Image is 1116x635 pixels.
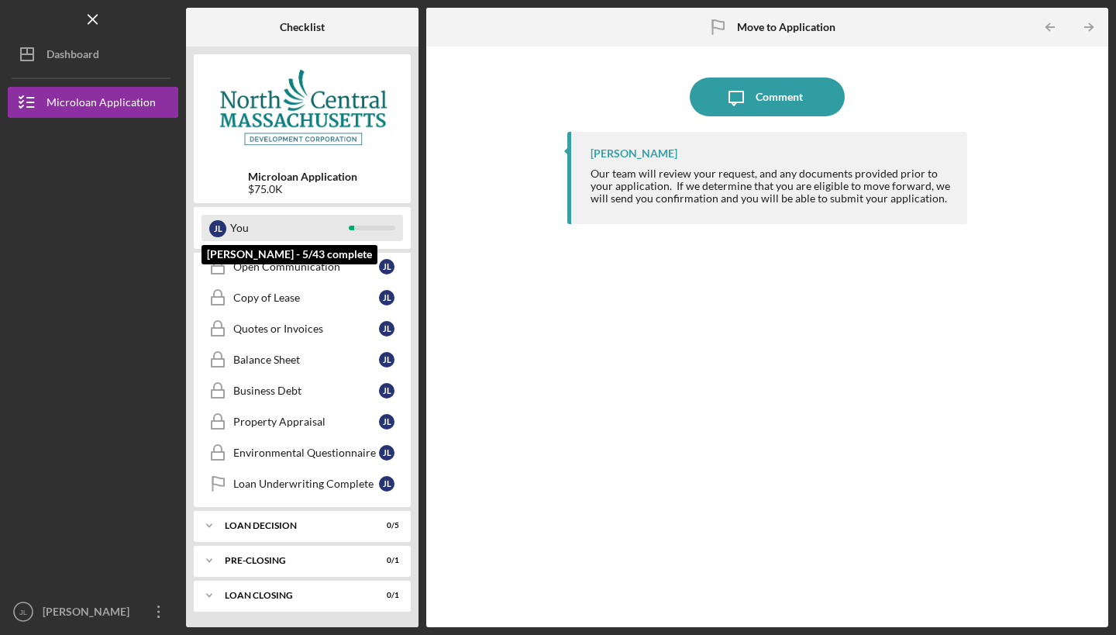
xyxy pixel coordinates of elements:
div: J L [379,259,394,274]
div: Open Communication [233,261,379,273]
div: You [230,215,349,241]
div: [PERSON_NAME] [39,596,139,631]
div: $75.0K [248,183,357,195]
div: J L [379,290,394,305]
text: JL [19,608,28,616]
button: Comment [690,78,845,116]
a: Property AppraisalJL [201,406,403,437]
a: Business DebtJL [201,375,403,406]
a: Balance SheetJL [201,344,403,375]
div: Environmental Questionnaire [233,447,379,459]
b: Checklist [280,21,325,33]
div: Copy of Lease [233,292,379,304]
div: LOAN CLOSING [225,591,360,600]
button: JL[PERSON_NAME] [8,596,178,627]
div: Dashboard [46,39,99,74]
div: [PERSON_NAME] [591,147,677,160]
a: Loan Underwriting CompleteJL [201,468,403,499]
div: J L [379,352,394,368]
div: J L [379,383,394,399]
b: Microloan Application [248,171,357,183]
a: Quotes or InvoicesJL [201,313,403,344]
div: J L [209,220,226,237]
div: Comment [756,78,803,116]
div: Balance Sheet [233,354,379,366]
div: J L [379,476,394,492]
div: LOAN DECISION [225,521,360,530]
a: Environmental QuestionnaireJL [201,437,403,468]
div: J L [379,321,394,336]
div: J L [379,414,394,430]
div: PRE-CLOSING [225,556,360,565]
div: Property Appraisal [233,416,379,428]
a: Open CommunicationJL [201,251,403,282]
div: 0 / 5 [371,521,399,530]
div: Our team will review your request, and any documents provided prior to your application. If we de... [591,167,952,205]
a: Copy of LeaseJL [201,282,403,313]
div: 0 / 1 [371,591,399,600]
div: Business Debt [233,385,379,397]
button: Microloan Application [8,87,178,118]
div: Microloan Application [46,87,156,122]
div: J L [379,445,394,461]
img: Product logo [194,62,411,155]
div: Loan Underwriting Complete [233,478,379,490]
div: 0 / 1 [371,556,399,565]
button: Dashboard [8,39,178,70]
b: Move to Application [737,21,835,33]
div: Quotes or Invoices [233,323,379,335]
